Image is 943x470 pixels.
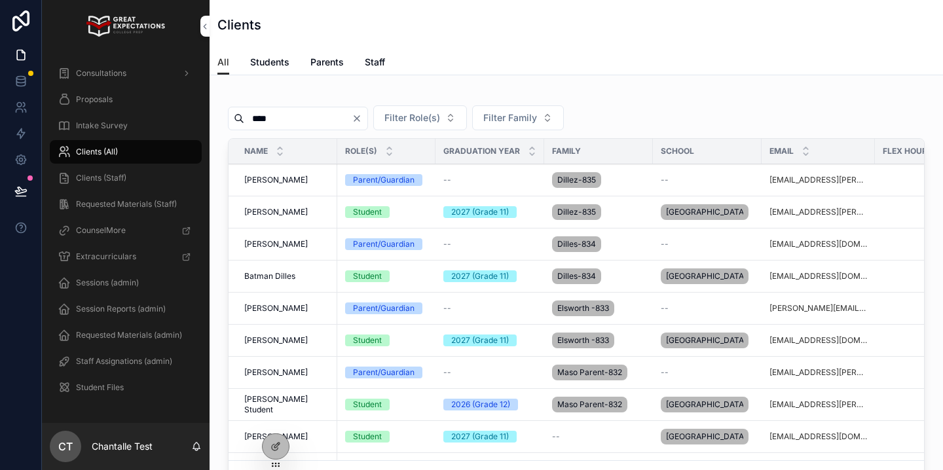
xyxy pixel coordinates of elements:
span: Dilles-834 [557,271,596,281]
a: [EMAIL_ADDRESS][DOMAIN_NAME] [769,335,867,346]
a: [GEOGRAPHIC_DATA] [661,266,754,287]
span: Filter Role(s) [384,111,440,124]
a: Requested Materials (admin) [50,323,202,347]
h1: Clients [217,16,261,34]
span: Graduation Year [443,146,520,156]
span: Requested Materials (Staff) [76,199,177,209]
span: Dillez-835 [557,207,596,217]
div: Student [353,270,382,282]
a: Student Files [50,376,202,399]
a: Maso Parent-832 [552,362,645,383]
a: -- [443,239,536,249]
span: Maso Parent-832 [557,399,622,410]
div: Student [353,206,382,218]
a: [PERSON_NAME][EMAIL_ADDRESS][PERSON_NAME][DOMAIN_NAME] [769,303,867,314]
a: Student [345,270,428,282]
span: -- [443,239,451,249]
span: Filter Family [483,111,537,124]
div: Student [353,431,382,443]
a: Requested Materials (Staff) [50,192,202,216]
span: [GEOGRAPHIC_DATA] [666,271,743,281]
a: [PERSON_NAME] [244,367,329,378]
a: Staff Assignations (admin) [50,350,202,373]
span: Intake Survey [76,120,128,131]
span: Elsworth -833 [557,335,609,346]
a: [PERSON_NAME] [244,303,329,314]
a: [GEOGRAPHIC_DATA] [661,330,754,351]
a: Student [345,334,428,346]
div: Student [353,399,382,410]
a: [PERSON_NAME] Student [244,394,329,415]
span: Name [244,146,268,156]
a: 2027 (Grade 11) [443,206,536,218]
a: [GEOGRAPHIC_DATA] [661,426,754,447]
a: Parent/Guardian [345,367,428,378]
span: -- [661,239,669,249]
a: -- [661,367,754,378]
a: [EMAIL_ADDRESS][PERSON_NAME][DOMAIN_NAME] [769,399,867,410]
a: Sessions (admin) [50,271,202,295]
span: Requested Materials (admin) [76,330,182,340]
span: -- [443,175,451,185]
a: Parents [310,50,344,77]
span: Dillez-835 [557,175,596,185]
span: Student Files [76,382,124,393]
span: [PERSON_NAME] [244,335,308,346]
a: -- [443,175,536,185]
a: 2027 (Grade 11) [443,270,536,282]
span: Sessions (admin) [76,278,139,288]
a: Dillez-835 [552,170,645,190]
a: -- [443,367,536,378]
span: [GEOGRAPHIC_DATA] [666,431,743,442]
a: All [217,50,229,75]
a: Intake Survey [50,114,202,137]
span: -- [661,303,669,314]
div: Parent/Guardian [353,174,415,186]
a: [EMAIL_ADDRESS][PERSON_NAME][DOMAIN_NAME] [769,207,867,217]
a: Parent/Guardian [345,302,428,314]
a: [EMAIL_ADDRESS][PERSON_NAME][DOMAIN_NAME] [769,175,867,185]
a: Proposals [50,88,202,111]
span: Email [769,146,794,156]
div: 2027 (Grade 11) [451,431,509,443]
span: Consultations [76,68,126,79]
span: [PERSON_NAME] [244,175,308,185]
span: Dilles-834 [557,239,596,249]
span: Staff [365,56,385,69]
a: Clients (Staff) [50,166,202,190]
span: [PERSON_NAME] [244,431,308,442]
button: Select Button [472,105,564,130]
div: Parent/Guardian [353,238,415,250]
a: 2026 (Grade 12) [443,399,536,410]
button: Clear [352,113,367,124]
div: Student [353,334,382,346]
span: Maso Parent-832 [557,367,622,378]
span: Clients (Staff) [76,173,126,183]
span: -- [661,367,669,378]
a: [EMAIL_ADDRESS][DOMAIN_NAME] [769,431,867,442]
a: Student [345,431,428,443]
div: Parent/Guardian [353,367,415,378]
span: School [661,146,694,156]
a: Dillez-835 [552,202,645,223]
div: 2026 (Grade 12) [451,399,510,410]
a: Student [345,206,428,218]
a: Student [345,399,428,410]
span: [PERSON_NAME] [244,303,308,314]
button: Select Button [373,105,467,130]
span: Proposals [76,94,113,105]
a: [PERSON_NAME] [244,239,329,249]
span: Parents [310,56,344,69]
span: Staff Assignations (admin) [76,356,172,367]
a: [EMAIL_ADDRESS][PERSON_NAME][DOMAIN_NAME] [769,367,867,378]
a: 2027 (Grade 11) [443,334,536,346]
span: -- [661,175,669,185]
span: -- [552,431,560,442]
span: [GEOGRAPHIC_DATA] [666,207,743,217]
a: 2027 (Grade 11) [443,431,536,443]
